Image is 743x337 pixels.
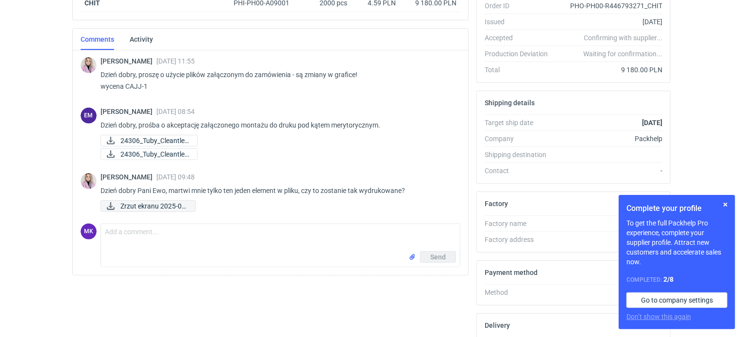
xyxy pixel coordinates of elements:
[485,219,556,228] div: Factory name
[120,149,189,160] span: 24306_Tuby_Cleantle_...
[430,254,446,260] span: Send
[485,33,556,43] div: Accepted
[101,135,198,146] a: 24306_Tuby_Cleantle_...
[156,108,195,115] span: [DATE] 08:54
[101,148,198,160] a: 24306_Tuby_Cleantle_...
[663,275,674,283] strong: 2 / 8
[420,251,456,263] button: Send
[81,173,97,189] img: Klaudia Wiśniewska
[485,17,556,27] div: Issued
[101,148,198,160] div: 24306_Tuby_Cleantle_montaz_V11.PDF
[485,118,556,128] div: Target ship date
[583,49,662,59] em: Waiting for confirmation...
[556,235,662,244] div: -
[485,150,556,160] div: Shipping destination
[626,218,727,267] p: To get the full Packhelp Pro experience, complete your supplier profile. Attract new customers an...
[485,288,556,297] div: Method
[101,200,196,212] a: Zrzut ekranu 2025-09...
[101,185,453,196] p: Dzień dobry Pani Ewo, martwi mnie tylko ten jeden element w pliku, czy to zostanie tak wydrukowane?
[626,203,727,214] h1: Complete your profile
[485,321,510,329] h2: Delivery
[642,119,662,127] strong: [DATE]
[101,69,453,92] p: Dzień dobry, proszę o użycie plików załączonym do zamówienia - są zmiany w grafice! wycena CAJJ-1
[485,134,556,144] div: Company
[556,288,662,297] div: -
[556,65,662,75] div: 9 180.00 PLN
[101,173,156,181] span: [PERSON_NAME]
[81,108,97,124] div: Ewa Mroczkowska
[156,173,195,181] span: [DATE] 09:48
[626,312,691,321] button: Don’t show this again
[130,29,153,50] a: Activity
[81,29,114,50] a: Comments
[101,108,156,115] span: [PERSON_NAME]
[556,1,662,11] div: PHO-PH00-R446793271_CHIT
[485,269,538,276] h2: Payment method
[81,57,97,73] img: Klaudia Wiśniewska
[485,1,556,11] div: Order ID
[81,224,97,240] figcaption: MK
[556,134,662,144] div: Packhelp
[556,219,662,228] div: -
[120,201,187,211] span: Zrzut ekranu 2025-09...
[81,108,97,124] figcaption: EM
[485,99,535,107] h2: Shipping details
[101,57,156,65] span: [PERSON_NAME]
[485,235,556,244] div: Factory address
[101,200,196,212] div: Zrzut ekranu 2025-09-3 o 09.47.18.png
[485,65,556,75] div: Total
[556,166,662,176] div: -
[101,135,198,146] div: 24306_Tuby_Cleantle_montaz_V11_UV.PDF
[485,166,556,176] div: Contact
[101,119,453,131] p: Dzień dobry, prośba o akceptację załączonego montażu do druku pod kątem merytorycznym.
[156,57,195,65] span: [DATE] 11:55
[120,135,189,146] span: 24306_Tuby_Cleantle_...
[81,224,97,240] div: Martyna Kozyra
[485,200,508,208] h2: Factory
[626,274,727,285] div: Completed:
[485,49,556,59] div: Production Deviation
[584,34,662,42] em: Confirming with supplier...
[626,292,727,308] a: Go to company settings
[556,17,662,27] div: [DATE]
[720,199,731,210] button: Skip for now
